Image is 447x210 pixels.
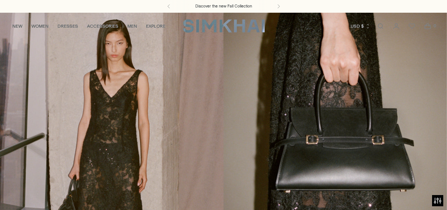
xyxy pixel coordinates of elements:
button: USD $ [351,18,370,34]
a: Wishlist [404,19,419,34]
a: Open search modal [373,19,388,34]
a: MEN [127,18,137,34]
a: EXPLORE [146,18,165,34]
a: ACCESSORIES [87,18,118,34]
a: WOMEN [31,18,49,34]
a: SIMKHAI [183,19,265,33]
a: DRESSES [58,18,78,34]
a: Open cart modal [420,19,435,34]
a: NEW [12,18,22,34]
a: Go to the account page [389,19,404,34]
span: 0 [431,22,438,29]
a: Discover the new Fall Collection [195,3,252,9]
